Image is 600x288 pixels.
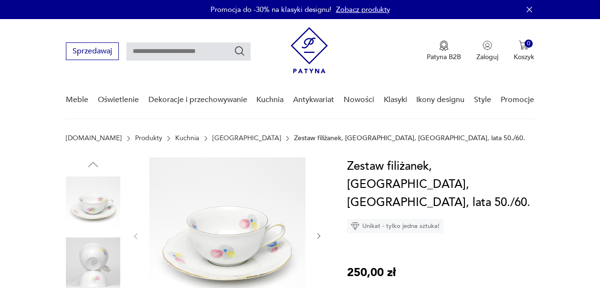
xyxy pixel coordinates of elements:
[514,41,534,62] button: 0Koszyk
[427,52,461,62] p: Patyna B2B
[347,219,443,233] div: Unikat - tylko jedna sztuka!
[234,45,245,57] button: Szukaj
[416,82,464,118] a: Ikony designu
[476,41,498,62] button: Zaloguj
[291,27,328,73] img: Patyna - sklep z meblami i dekoracjami vintage
[439,41,449,51] img: Ikona medalu
[347,157,534,212] h1: Zestaw filiżanek, [GEOGRAPHIC_DATA], [GEOGRAPHIC_DATA], lata 50./60.
[427,41,461,62] button: Patyna B2B
[347,264,396,282] p: 250,00 zł
[211,5,331,14] p: Promocja do -30% na klasyki designu!
[135,134,162,142] a: Produkty
[98,82,139,118] a: Oświetlenie
[212,134,281,142] a: [GEOGRAPHIC_DATA]
[175,134,199,142] a: Kuchnia
[66,42,119,60] button: Sprzedawaj
[483,41,492,50] img: Ikonka użytkownika
[293,82,334,118] a: Antykwariat
[148,82,247,118] a: Dekoracje i przechowywanie
[294,134,525,142] p: Zestaw filiżanek, [GEOGRAPHIC_DATA], [GEOGRAPHIC_DATA], lata 50./60.
[66,134,122,142] a: [DOMAIN_NAME]
[427,41,461,62] a: Ikona medaluPatyna B2B
[384,82,407,118] a: Klasyki
[519,41,528,50] img: Ikona koszyka
[336,5,390,14] a: Zobacz produkty
[474,82,491,118] a: Style
[66,176,120,231] img: Zdjęcie produktu Zestaw filiżanek, Bavaria, Niemcy, lata 50./60.
[66,49,119,55] a: Sprzedawaj
[256,82,284,118] a: Kuchnia
[525,40,533,48] div: 0
[344,82,374,118] a: Nowości
[66,82,88,118] a: Meble
[351,222,359,230] img: Ikona diamentu
[501,82,534,118] a: Promocje
[476,52,498,62] p: Zaloguj
[514,52,534,62] p: Koszyk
